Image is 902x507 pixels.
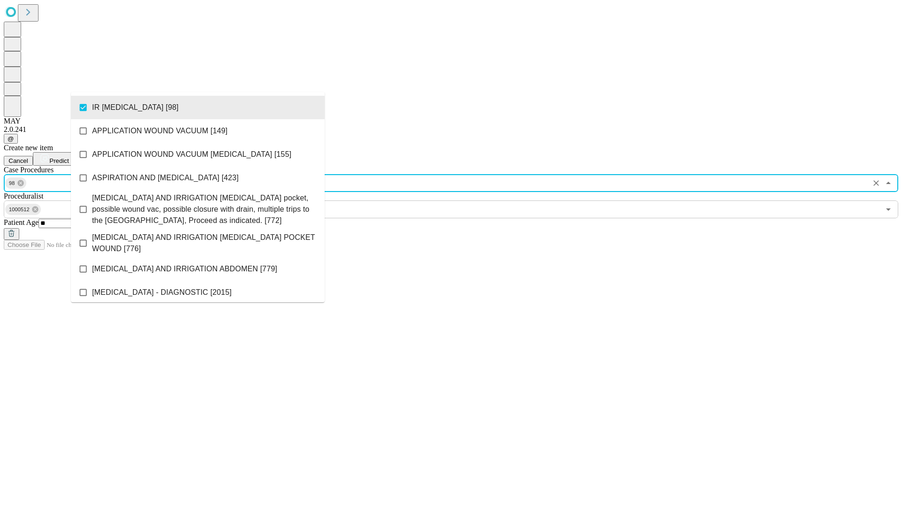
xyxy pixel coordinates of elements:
[92,232,317,254] span: [MEDICAL_DATA] AND IRRIGATION [MEDICAL_DATA] POCKET WOUND [776]
[8,135,14,142] span: @
[4,166,54,174] span: Scheduled Procedure
[882,177,895,190] button: Close
[33,152,76,166] button: Predict
[5,177,26,189] div: 98
[5,178,19,189] span: 98
[4,117,898,125] div: MAY
[870,177,883,190] button: Clear
[92,192,317,226] span: [MEDICAL_DATA] AND IRRIGATION [MEDICAL_DATA] pocket, possible wound vac, possible closure with dr...
[4,192,43,200] span: Proceduralist
[92,287,232,298] span: [MEDICAL_DATA] - DIAGNOSTIC [2015]
[92,172,239,184] span: ASPIRATION AND [MEDICAL_DATA] [423]
[5,204,33,215] span: 1000512
[92,125,227,137] span: APPLICATION WOUND VACUUM [149]
[882,203,895,216] button: Open
[4,134,18,144] button: @
[4,144,53,152] span: Create new item
[5,204,41,215] div: 1000512
[92,263,277,275] span: [MEDICAL_DATA] AND IRRIGATION ABDOMEN [779]
[8,157,28,164] span: Cancel
[92,149,291,160] span: APPLICATION WOUND VACUUM [MEDICAL_DATA] [155]
[49,157,69,164] span: Predict
[4,218,39,226] span: Patient Age
[4,125,898,134] div: 2.0.241
[4,156,33,166] button: Cancel
[92,102,179,113] span: IR [MEDICAL_DATA] [98]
